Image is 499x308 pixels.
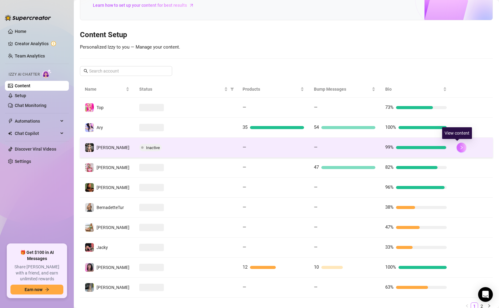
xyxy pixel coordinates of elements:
span: 54 [314,124,319,130]
span: — [243,184,246,190]
input: Search account [89,68,164,74]
span: 🎁 Get $100 in AI Messages [10,250,63,262]
th: Products [238,81,309,98]
span: 100% [385,124,396,130]
span: Status [139,86,223,93]
span: filter [230,87,234,91]
span: — [243,284,246,290]
button: right [457,143,466,152]
span: filter [229,85,235,94]
span: 82% [385,164,394,170]
span: arrow-right [188,2,195,8]
div: View content [442,127,472,139]
span: left [465,304,469,308]
span: right [487,304,491,308]
a: Creator Analytics exclamation-circle [15,39,64,49]
span: Automations [15,116,58,126]
span: Top [97,105,104,110]
span: BernadetteTur [97,205,124,210]
button: Earn nowarrow-right [10,285,63,294]
span: — [243,224,246,230]
a: Learn how to set up your content for best results [93,0,199,10]
a: Home [15,29,26,34]
span: — [314,244,318,250]
span: Products [243,86,299,93]
span: Personalized Izzy to you — Manage your content. [80,44,180,50]
span: 73% [385,105,394,110]
th: Name [80,81,134,98]
img: BernadetteTur [85,203,94,212]
span: Share [PERSON_NAME] with a friend, and earn unlimited rewards [10,264,63,282]
span: [PERSON_NAME] [97,165,129,170]
span: — [314,105,318,110]
span: [PERSON_NAME] [97,185,129,190]
span: 38% [385,204,394,210]
span: [PERSON_NAME] [97,145,129,150]
img: logo-BBDzfeDw.svg [5,15,51,21]
th: Status [134,81,238,98]
span: 100% [385,264,396,270]
img: Top [85,103,94,112]
span: Bio [385,86,442,93]
img: Valeria [85,263,94,272]
img: Emili [85,163,94,172]
span: thunderbolt [8,119,13,124]
img: Chat Copilot [8,131,12,136]
span: 33% [385,244,394,250]
span: — [314,284,318,290]
span: 96% [385,184,394,190]
a: Setup [15,93,26,98]
img: Brenda [85,283,94,292]
span: 10 [314,264,319,270]
span: right [459,145,464,150]
span: Jacky [97,245,108,250]
span: 63% [385,284,394,290]
span: 12 [243,264,248,270]
img: Bonnie [85,143,94,152]
span: [PERSON_NAME] [97,225,129,230]
img: Daniela [85,223,94,232]
a: Content [15,83,30,88]
span: — [243,244,246,250]
span: — [243,105,246,110]
img: Jacky [85,243,94,252]
a: Chat Monitoring [15,103,46,108]
span: — [243,204,246,210]
span: [PERSON_NAME] [97,265,129,270]
span: Learn how to set up your content for best results [93,2,187,9]
span: 47 [314,164,319,170]
span: Ary [97,125,103,130]
span: — [314,144,318,150]
th: Bump Messages [309,81,380,98]
span: 35 [243,124,248,130]
img: Celia [85,183,94,192]
img: AI Chatter [42,69,52,78]
span: Bump Messages [314,86,370,93]
span: — [243,164,246,170]
span: Name [85,86,125,93]
span: 47% [385,224,394,230]
span: Izzy AI Chatter [9,72,40,77]
a: Team Analytics [15,53,45,58]
span: [PERSON_NAME] [97,285,129,290]
th: Bio [380,81,452,98]
div: Open Intercom Messenger [478,287,493,302]
span: arrow-right [45,287,49,292]
span: — [314,224,318,230]
h3: Content Setup [80,30,493,40]
span: search [84,69,88,73]
a: Discover Viral Videos [15,147,56,152]
span: 99% [385,144,394,150]
span: — [243,144,246,150]
span: — [314,204,318,210]
img: Ary [85,123,94,132]
span: Chat Copilot [15,128,58,138]
span: Inactive [146,145,160,150]
span: — [314,184,318,190]
a: Settings [15,159,31,164]
span: Earn now [25,287,42,292]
